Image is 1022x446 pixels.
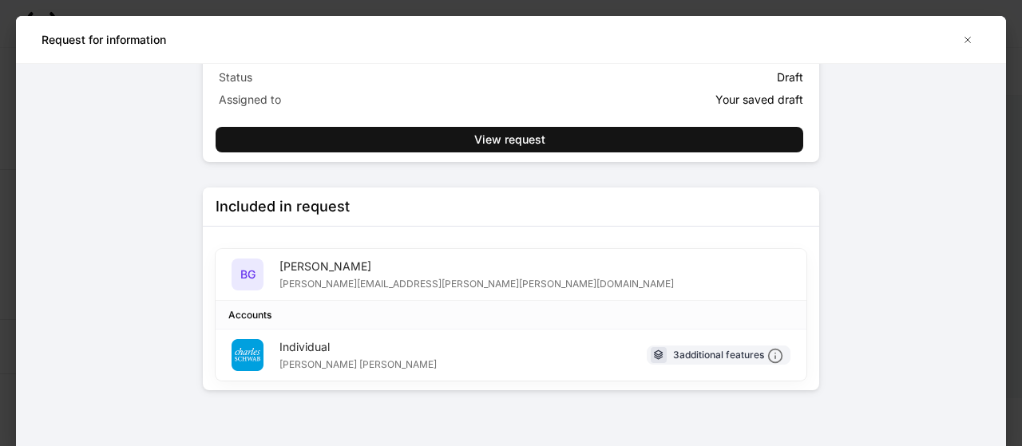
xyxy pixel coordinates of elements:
[219,69,508,85] p: Status
[228,307,271,322] div: Accounts
[232,339,263,371] img: charles-schwab-BFYFdbvS.png
[777,69,803,85] p: Draft
[42,32,166,48] h5: Request for information
[240,266,255,282] h5: BG
[216,197,350,216] div: Included in request
[715,92,803,108] p: Your saved draft
[279,259,674,274] div: [PERSON_NAME]
[279,274,674,290] div: [PERSON_NAME][EMAIL_ADDRESS][PERSON_NAME][PERSON_NAME][DOMAIN_NAME]
[216,127,803,152] button: View request
[673,347,783,364] div: 3 additional features
[474,132,545,148] div: View request
[279,339,437,355] div: Individual
[219,92,508,108] p: Assigned to
[279,355,437,371] div: [PERSON_NAME] [PERSON_NAME]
